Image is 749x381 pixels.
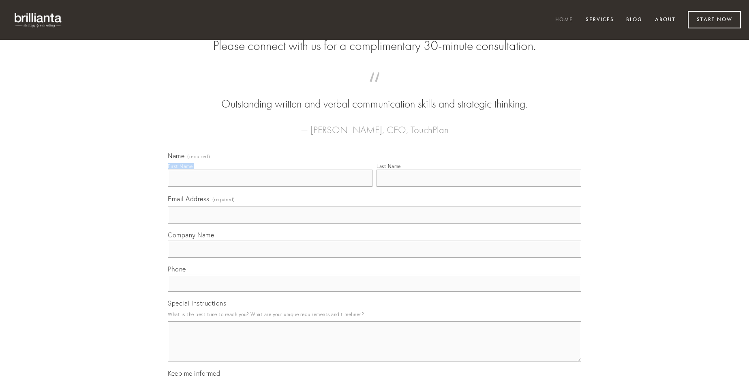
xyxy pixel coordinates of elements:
[187,154,210,159] span: (required)
[168,231,214,239] span: Company Name
[168,38,581,54] h2: Please connect with us for a complimentary 30-minute consultation.
[212,194,235,205] span: (required)
[168,309,581,320] p: What is the best time to reach you? What are your unique requirements and timelines?
[168,265,186,273] span: Phone
[168,369,220,377] span: Keep me informed
[621,13,648,27] a: Blog
[650,13,681,27] a: About
[168,299,226,307] span: Special Instructions
[181,112,568,138] figcaption: — [PERSON_NAME], CEO, TouchPlan
[168,195,210,203] span: Email Address
[377,163,401,169] div: Last Name
[168,152,184,160] span: Name
[550,13,578,27] a: Home
[181,80,568,112] blockquote: Outstanding written and verbal communication skills and strategic thinking.
[688,11,741,28] a: Start Now
[181,80,568,96] span: “
[8,8,69,32] img: brillianta - research, strategy, marketing
[580,13,619,27] a: Services
[168,163,193,169] div: First Name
